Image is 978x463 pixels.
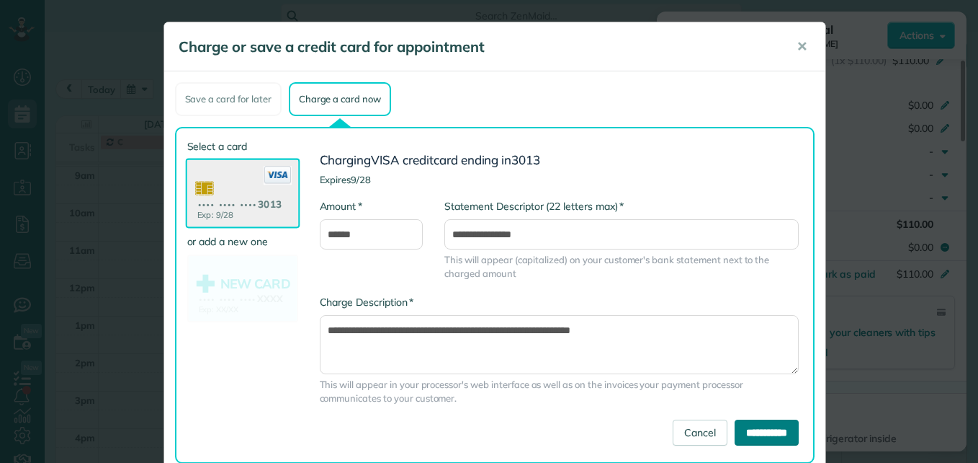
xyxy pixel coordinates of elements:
span: ✕ [797,38,807,55]
div: Charge a card now [289,82,391,116]
label: Amount [320,199,362,213]
label: Charge Description [320,295,414,309]
span: 3013 [511,152,540,167]
span: credit [403,152,434,167]
span: This will appear in your processor's web interface as well as on the invoices your payment proces... [320,378,799,405]
span: VISA [371,152,400,167]
h5: Charge or save a credit card for appointment [179,37,776,57]
h4: Expires [320,175,799,185]
label: Select a card [187,139,298,154]
span: This will appear (capitalized) on your customer's bank statement next to the charged amount [444,253,798,281]
a: Cancel [673,420,727,446]
label: or add a new one [187,234,298,249]
label: Statement Descriptor (22 letters max) [444,199,624,213]
span: 9/28 [351,174,371,185]
div: Save a card for later [175,82,282,116]
h3: Charging card ending in [320,154,799,167]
